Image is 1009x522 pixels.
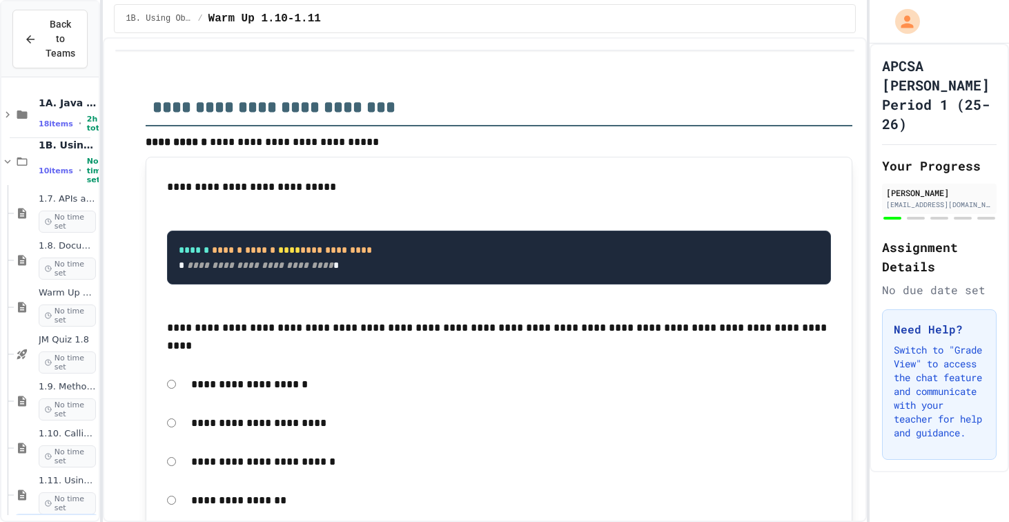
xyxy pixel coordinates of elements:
div: [PERSON_NAME] [886,186,992,199]
button: Back to Teams [12,10,88,68]
span: 1B. Using Objects [126,13,192,24]
span: JM Quiz 1.8 [39,334,96,346]
span: • [79,165,81,176]
span: Warm Up 1.10-1.11 [208,10,321,27]
span: No time set [39,211,96,233]
span: 10 items [39,166,73,175]
span: 1A. Java Basics [39,97,96,109]
span: 1.9. Method Signatures [39,381,96,393]
iframe: chat widget [894,407,995,465]
div: [EMAIL_ADDRESS][DOMAIN_NAME] [886,200,992,210]
span: 1B. Using Objects [39,139,96,151]
span: No time set [39,304,96,327]
span: Warm Up 1.7-1.8 [39,287,96,299]
span: • [79,118,81,129]
span: 18 items [39,119,73,128]
h2: Your Progress [882,156,997,175]
span: 1.8. Documentation with Comments and Preconditions [39,240,96,252]
span: No time set [39,398,96,420]
span: / [197,13,202,24]
h3: Need Help? [894,321,985,338]
span: No time set [39,351,96,374]
p: Switch to "Grade View" to access the chat feature and communicate with your teacher for help and ... [894,343,985,440]
iframe: chat widget [951,467,995,508]
span: 2h total [87,115,107,133]
span: No time set [39,258,96,280]
span: No time set [87,157,106,184]
h1: APCSA [PERSON_NAME] Period 1 (25-26) [882,56,997,133]
span: No time set [39,492,96,514]
h2: Assignment Details [882,238,997,276]
span: No time set [39,445,96,467]
div: No due date set [882,282,997,298]
span: Back to Teams [45,17,76,61]
span: 1.10. Calling Class Methods [39,428,96,440]
span: 1.11. Using the Math Class [39,475,96,487]
span: 1.7. APIs and Libraries [39,193,96,205]
div: My Account [881,6,923,37]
